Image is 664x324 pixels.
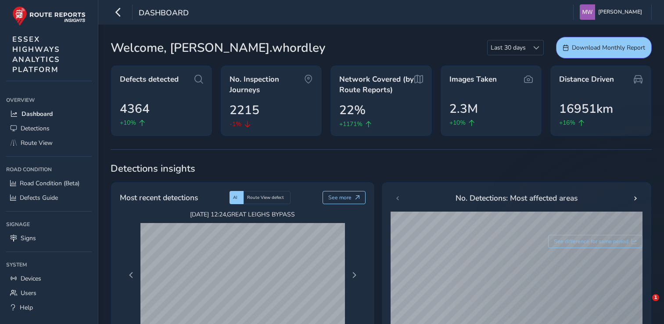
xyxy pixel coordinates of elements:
[120,74,179,85] span: Defects detected
[20,179,79,187] span: Road Condition (Beta)
[488,40,529,55] span: Last 30 days
[140,210,345,219] span: [DATE] 12:24 , GREAT LEIGHS BYPASS
[12,6,86,26] img: rr logo
[559,74,614,85] span: Distance Driven
[6,94,92,107] div: Overview
[339,101,366,119] span: 22%
[348,269,360,281] button: Next Page
[111,39,326,57] span: Welcome, [PERSON_NAME].whordley
[120,100,150,118] span: 4364
[21,289,36,297] span: Users
[449,74,497,85] span: Images Taken
[339,119,363,129] span: +1171%
[6,218,92,231] div: Signage
[12,34,60,75] span: ESSEX HIGHWAYS ANALYTICS PLATFORM
[6,107,92,121] a: Dashboard
[6,258,92,271] div: System
[230,101,259,119] span: 2215
[20,194,58,202] span: Defects Guide
[580,4,595,20] img: diamond-layout
[230,119,241,129] span: -1%
[572,43,645,52] span: Download Monthly Report
[449,100,478,118] span: 2.3M
[20,303,33,312] span: Help
[6,163,92,176] div: Road Condition
[449,118,466,127] span: +10%
[120,118,136,127] span: +10%
[598,4,642,20] span: [PERSON_NAME]
[652,294,659,301] span: 1
[6,191,92,205] a: Defects Guide
[139,7,189,20] span: Dashboard
[6,286,92,300] a: Users
[21,124,50,133] span: Detections
[22,110,53,118] span: Dashboard
[580,4,645,20] button: [PERSON_NAME]
[120,192,198,203] span: Most recent detections
[247,194,284,201] span: Route View defect
[323,191,366,204] button: See more
[6,231,92,245] a: Signs
[21,274,41,283] span: Devices
[456,192,578,204] span: No. Detections: Most affected areas
[556,37,652,58] button: Download Monthly Report
[339,74,414,95] span: Network Covered (by Route Reports)
[328,194,352,201] span: See more
[21,139,53,147] span: Route View
[230,191,244,204] div: AI
[230,74,304,95] span: No. Inspection Journeys
[6,176,92,191] a: Road Condition (Beta)
[111,162,652,175] span: Detections insights
[6,121,92,136] a: Detections
[21,234,36,242] span: Signs
[559,118,575,127] span: +16%
[6,271,92,286] a: Devices
[244,191,291,204] div: Route View defect
[233,194,237,201] span: AI
[125,269,137,281] button: Previous Page
[634,294,655,315] iframe: Intercom live chat
[6,136,92,150] a: Route View
[559,100,613,118] span: 16951km
[6,300,92,315] a: Help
